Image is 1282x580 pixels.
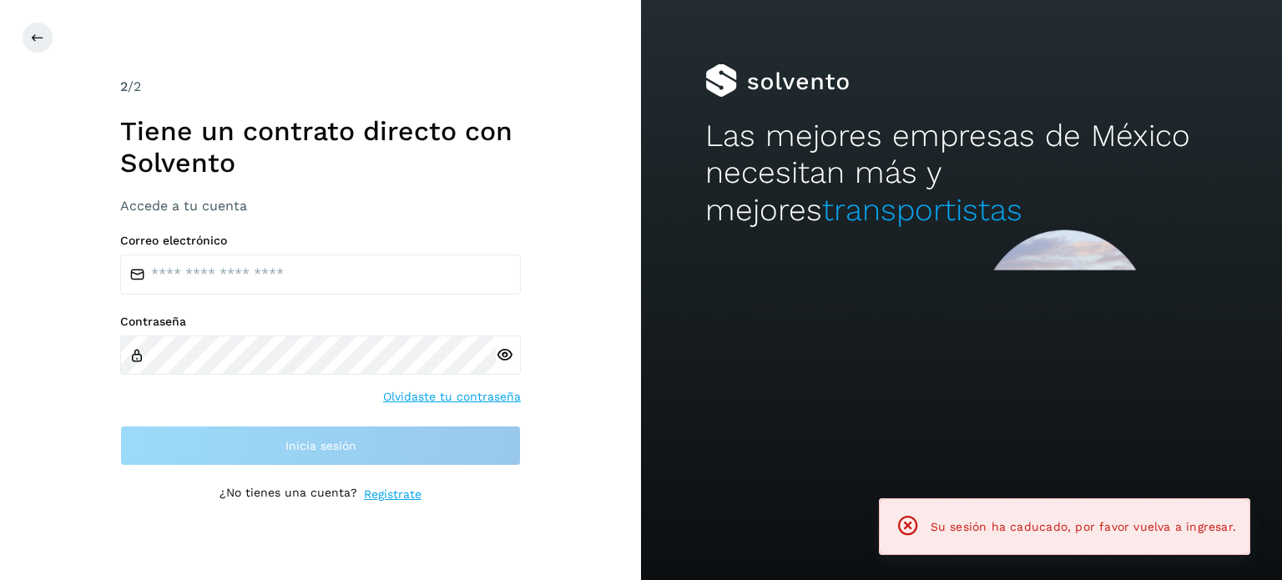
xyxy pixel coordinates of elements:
[120,78,128,94] span: 2
[383,388,521,406] a: Olvidaste tu contraseña
[220,486,357,503] p: ¿No tienes una cuenta?
[822,192,1022,228] span: transportistas
[120,426,521,466] button: Inicia sesión
[364,486,421,503] a: Regístrate
[120,198,521,214] h3: Accede a tu cuenta
[120,77,521,97] div: /2
[120,115,521,179] h1: Tiene un contrato directo con Solvento
[120,234,521,248] label: Correo electrónico
[285,440,356,451] span: Inicia sesión
[705,118,1218,229] h2: Las mejores empresas de México necesitan más y mejores
[931,520,1236,533] span: Su sesión ha caducado, por favor vuelva a ingresar.
[120,315,521,329] label: Contraseña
